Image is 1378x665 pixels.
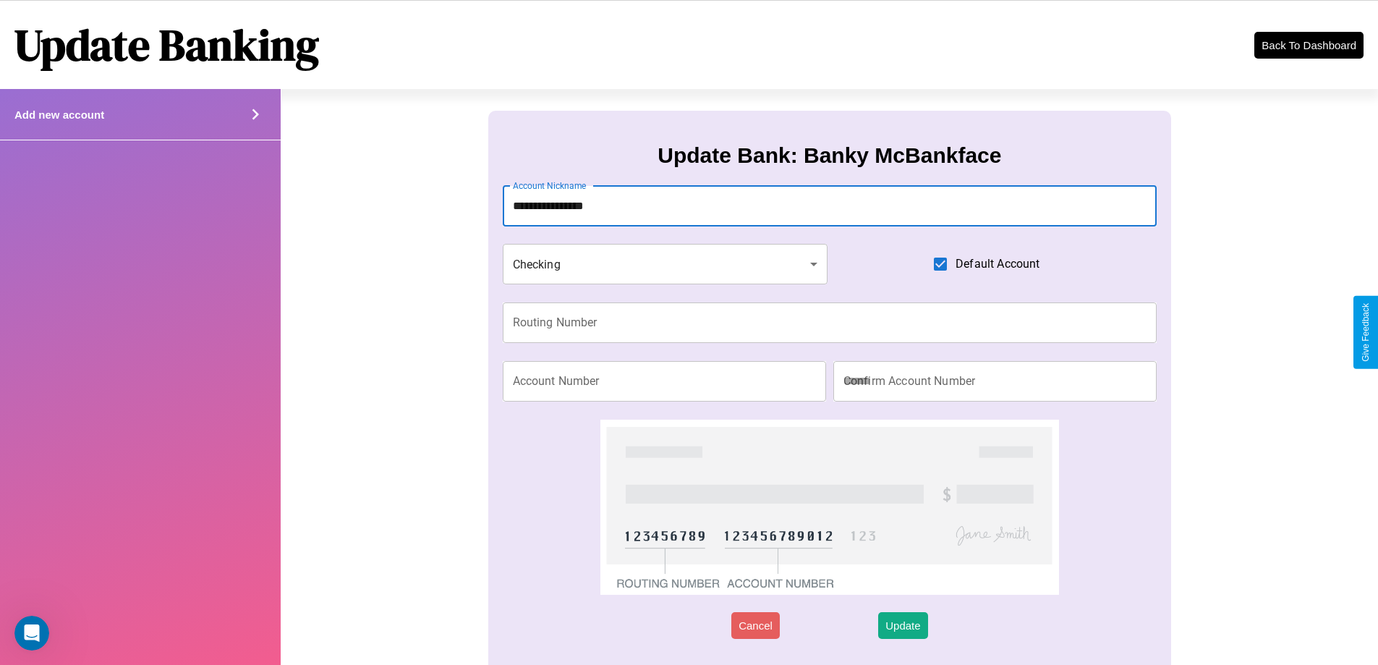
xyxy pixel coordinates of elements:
button: Update [878,612,927,639]
h3: Update Bank: Banky McBankface [658,143,1001,168]
div: Give Feedback [1361,303,1371,362]
span: Default Account [956,255,1039,273]
label: Account Nickname [513,179,587,192]
button: Cancel [731,612,780,639]
h1: Update Banking [14,15,319,75]
iframe: Intercom live chat [14,616,49,651]
button: Back To Dashboard [1254,32,1364,59]
h4: Add new account [14,109,104,121]
img: check [600,420,1058,595]
div: Checking [503,244,828,284]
